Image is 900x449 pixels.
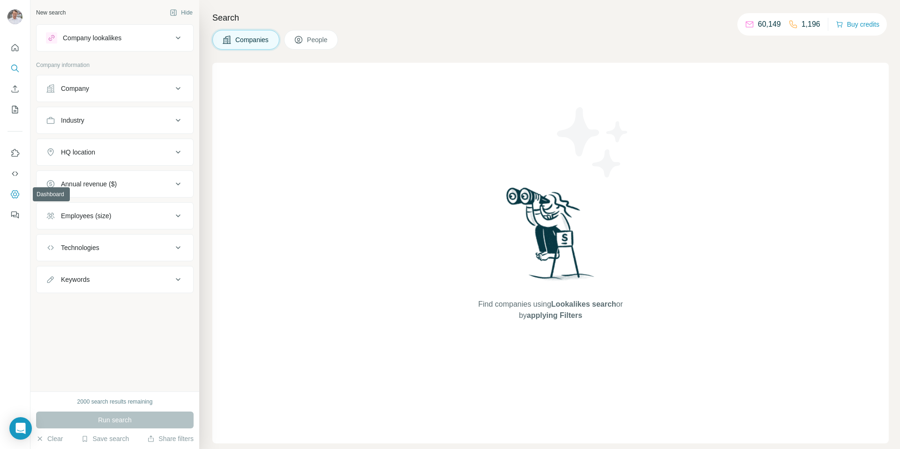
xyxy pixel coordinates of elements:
[475,299,625,321] span: Find companies using or by
[61,179,117,189] div: Annual revenue ($)
[61,275,90,284] div: Keywords
[758,19,781,30] p: 60,149
[7,145,22,162] button: Use Surfe on LinkedIn
[77,397,153,406] div: 2000 search results remaining
[36,61,194,69] p: Company information
[37,173,193,195] button: Annual revenue ($)
[7,81,22,97] button: Enrich CSV
[7,39,22,56] button: Quick start
[37,236,193,259] button: Technologies
[502,185,600,289] img: Surfe Illustration - Woman searching with binoculars
[802,19,820,30] p: 1,196
[37,205,193,227] button: Employees (size)
[61,116,84,125] div: Industry
[37,27,193,49] button: Company lookalikes
[235,35,270,44] span: Companies
[7,60,22,77] button: Search
[7,206,22,223] button: Feedback
[7,101,22,118] button: My lists
[527,311,582,319] span: applying Filters
[836,18,879,31] button: Buy credits
[37,109,193,132] button: Industry
[37,268,193,291] button: Keywords
[7,165,22,182] button: Use Surfe API
[163,6,199,20] button: Hide
[147,434,194,443] button: Share filters
[61,211,111,221] div: Employees (size)
[551,300,616,308] span: Lookalikes search
[307,35,329,44] span: People
[81,434,129,443] button: Save search
[63,33,121,43] div: Company lookalikes
[37,141,193,163] button: HQ location
[36,8,66,17] div: New search
[9,417,32,440] div: Open Intercom Messenger
[61,84,89,93] div: Company
[212,11,889,24] h4: Search
[61,243,99,252] div: Technologies
[551,100,635,184] img: Surfe Illustration - Stars
[61,147,95,157] div: HQ location
[36,434,63,443] button: Clear
[7,186,22,203] button: Dashboard
[7,9,22,24] img: Avatar
[37,77,193,100] button: Company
